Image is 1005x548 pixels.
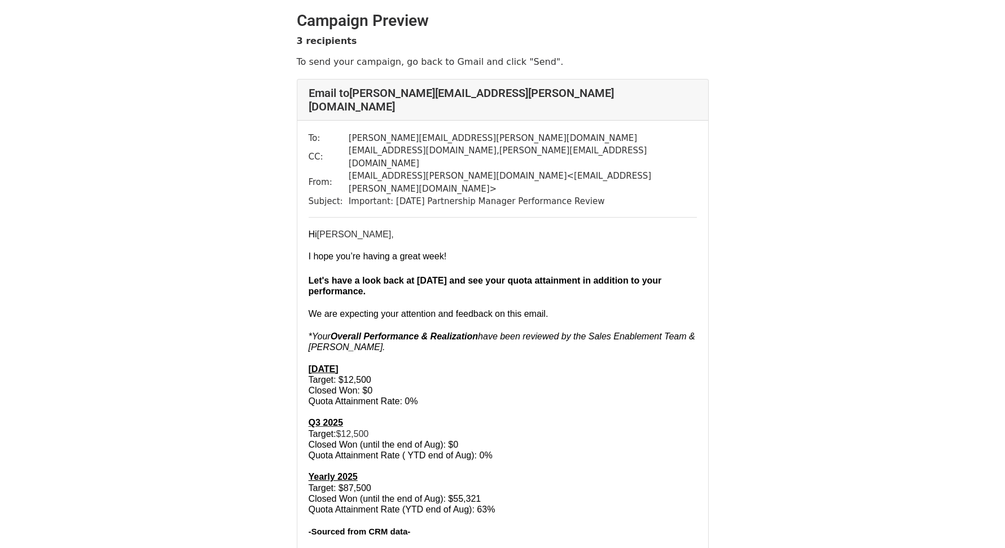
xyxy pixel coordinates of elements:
font: Closed Won (until the end of Aug): $0 [309,440,459,449]
font: Closed Won: $0 [309,386,373,395]
strong: 3 recipients [297,36,357,46]
b: Yearly 2025 [309,472,358,481]
span: Overall Performance & Realization [331,332,478,341]
span: *Your [309,332,331,341]
font: Target: $87,500 Closed Won (until the end of Aug): $55,321 [309,472,481,503]
td: [EMAIL_ADDRESS][DOMAIN_NAME] , [PERSON_NAME][EMAIL_ADDRESS][DOMAIN_NAME] [349,144,697,170]
font: Quota Attainment Rate (YTD end of Aug): 63% [309,505,495,514]
td: [EMAIL_ADDRESS][PERSON_NAME][DOMAIN_NAME] < [EMAIL_ADDRESS][PERSON_NAME][DOMAIN_NAME] > [349,170,697,195]
td: [PERSON_NAME][EMAIL_ADDRESS][PERSON_NAME][DOMAIN_NAME] [349,132,697,145]
font: I hope you’re having a great week! [309,251,447,261]
font: Quota Attainment Rate: 0% [309,396,418,406]
font: We are expecting your attention and feedback on this email. [309,309,548,319]
td: Subject: [309,195,349,208]
b: [DATE] [309,364,339,374]
font: Let's have a look back at [DATE] and see your quota attainment in addition to your performance. [309,276,662,296]
td: Important: [DATE] Partnership Manager Performance Review [349,195,697,208]
td: To: [309,132,349,145]
span: have been reviewed by the Sales Enablement Team & [PERSON_NAME]. [309,332,695,352]
td: From: [309,170,349,195]
font: $12,500 [309,429,369,439]
p: To send your campaign, go back to Gmail and click "Send". [297,56,709,68]
b: -Sourced from CRM data- [309,527,411,536]
span: Hi [309,229,317,239]
font: Target: [309,429,336,439]
font: Target: $12,500 [309,364,371,385]
h4: Email to [PERSON_NAME][EMAIL_ADDRESS][PERSON_NAME][DOMAIN_NAME] [309,86,697,113]
h2: Campaign Preview [297,11,709,30]
font: Quota Attainment Rate ( YTD end of Aug): 0% [309,450,493,460]
td: CC: [309,144,349,170]
font: Q3 2025 [309,418,343,427]
font: [PERSON_NAME], [309,229,394,239]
